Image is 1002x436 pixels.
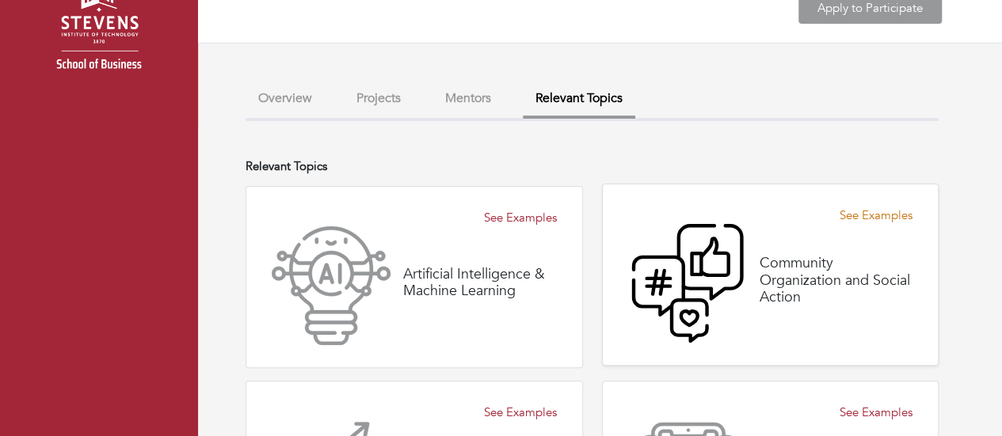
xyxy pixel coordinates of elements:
a: See Examples [840,404,912,422]
h6: Relevant Topics [246,159,939,173]
a: See Examples [840,207,912,225]
a: See Examples [484,404,557,422]
button: Overview [246,82,325,116]
a: See Examples [484,209,557,227]
h4: Community Organization and Social Action [760,255,913,306]
button: Mentors [432,82,504,116]
button: Projects [344,82,413,116]
button: Relevant Topics [523,82,635,119]
h4: Artificial Intelligence & Machine Learning [403,266,557,300]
